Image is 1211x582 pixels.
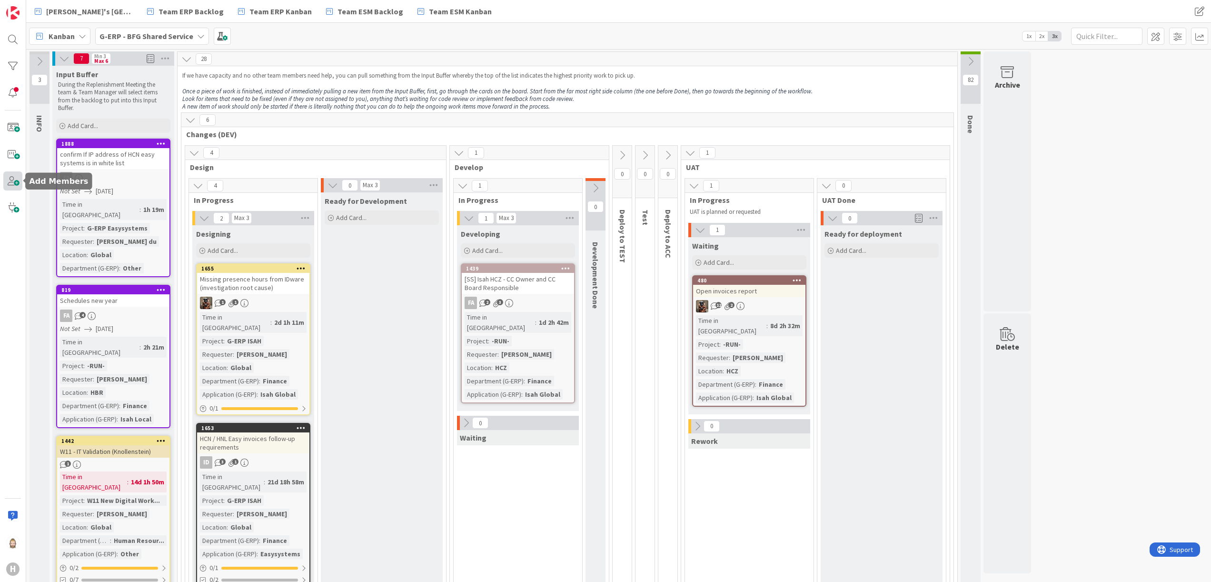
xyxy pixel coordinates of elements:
[696,366,723,376] div: Location
[234,216,249,221] div: Max 3
[462,264,574,294] div: 1439[SS] Isah HCZ - CC Owner and CC Board Responsible
[259,376,260,386] span: :
[232,3,318,20] a: Team ERP Kanban
[58,81,169,112] p: During the Replenishment Meeting the team & Team Manager will select items from the backlog to pu...
[614,168,630,180] span: 0
[265,477,307,487] div: 21d 18h 58m
[56,285,170,428] a: 819Schedules new yearFANot Set[DATE]Time in [GEOGRAPHIC_DATA]:2h 21mProject:-RUN-Requester:[PERSO...
[200,472,264,492] div: Time in [GEOGRAPHIC_DATA]
[197,424,309,432] div: 1653
[525,376,554,386] div: Finance
[462,297,574,309] div: FA
[159,6,224,17] span: Team ERP Backlog
[232,299,238,305] span: 1
[696,339,719,350] div: Project
[119,263,120,273] span: :
[120,401,149,411] div: Finance
[83,361,85,371] span: :
[465,376,524,386] div: Department (G-ERP)
[200,389,257,400] div: Application (G-ERP)
[618,210,627,263] span: Deploy to TEST
[117,414,118,424] span: :
[966,115,975,133] span: Done
[200,362,227,373] div: Location
[696,379,755,390] div: Department (G-ERP)
[200,456,212,469] div: ID
[234,509,289,519] div: [PERSON_NAME]
[197,402,309,414] div: 0/1
[87,387,88,398] span: :
[139,342,141,352] span: :
[641,210,650,225] span: Test
[49,30,75,42] span: Kanban
[270,317,272,328] span: :
[472,180,488,191] span: 1
[56,139,170,277] a: 1888confirm If IP address of HCN easy systems is in white listFANot Set[DATE]Time in [GEOGRAPHIC_...
[729,352,730,363] span: :
[824,229,902,239] span: Ready for deployment
[196,229,231,239] span: Designing
[466,265,574,272] div: 1439
[182,87,813,95] em: Once a piece of work is finished, instead of immediately pulling a new item from the Input Buffer...
[60,187,80,195] i: Not Set
[110,535,111,546] span: :
[83,495,85,506] span: :
[484,299,490,305] span: 2
[219,459,226,465] span: 3
[412,3,497,20] a: Team ESM Kanban
[200,336,223,346] div: Project
[227,522,228,532] span: :
[61,438,169,444] div: 1442
[704,421,720,432] span: 0
[223,495,225,506] span: :
[93,374,94,384] span: :
[197,424,309,453] div: 1653HCN / HNL Easy invoices follow-up requirements
[182,95,574,103] em: Look for items that need to be fixed (even if they are not assigned to you), anything that’s wait...
[258,389,298,400] div: Isah Global
[85,223,150,233] div: G-ERP Easysystems
[690,208,802,216] p: UAT is planned or requested
[88,387,106,398] div: HBR
[56,70,98,79] span: Input Buffer
[693,276,805,297] div: 480Open invoices report
[753,392,754,403] span: :
[693,285,805,297] div: Open invoices report
[692,241,719,251] span: Waiting
[203,147,219,159] span: 4
[704,258,734,267] span: Add Card...
[460,433,486,442] span: Waiting
[6,562,20,576] div: H
[197,297,309,309] div: VK
[462,264,574,273] div: 1439
[455,162,597,172] span: Develop
[57,140,169,148] div: 1888
[499,349,554,360] div: [PERSON_NAME]
[57,286,169,307] div: 819Schedules new year
[29,177,88,186] h5: Add Members
[65,461,71,467] span: 1
[57,445,169,458] div: W11 - IT Validation (Knollenstein)
[836,246,866,255] span: Add Card...
[60,509,93,519] div: Requester
[768,321,803,331] div: 8d 2h 32m
[766,321,768,331] span: :
[60,374,93,384] div: Requester
[1071,28,1142,45] input: Quick Filter...
[225,495,264,506] div: G-ERP ISAH
[690,195,802,205] span: In Progress
[200,535,259,546] div: Department (G-ERP)
[94,374,149,384] div: [PERSON_NAME]
[200,312,270,333] div: Time in [GEOGRAPHIC_DATA]
[754,392,794,403] div: Isah Global
[200,349,233,360] div: Requester
[842,212,858,224] span: 0
[94,509,149,519] div: [PERSON_NAME]
[196,263,310,415] a: 1655Missing presence hours from IDware (investigation root cause)VKTime in [GEOGRAPHIC_DATA]:2d 1...
[219,299,226,305] span: 1
[233,509,234,519] span: :
[233,349,234,360] span: :
[96,186,113,196] span: [DATE]
[488,336,489,346] span: :
[190,162,434,172] span: Design
[57,140,169,169] div: 1888confirm If IP address of HCN easy systems is in white list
